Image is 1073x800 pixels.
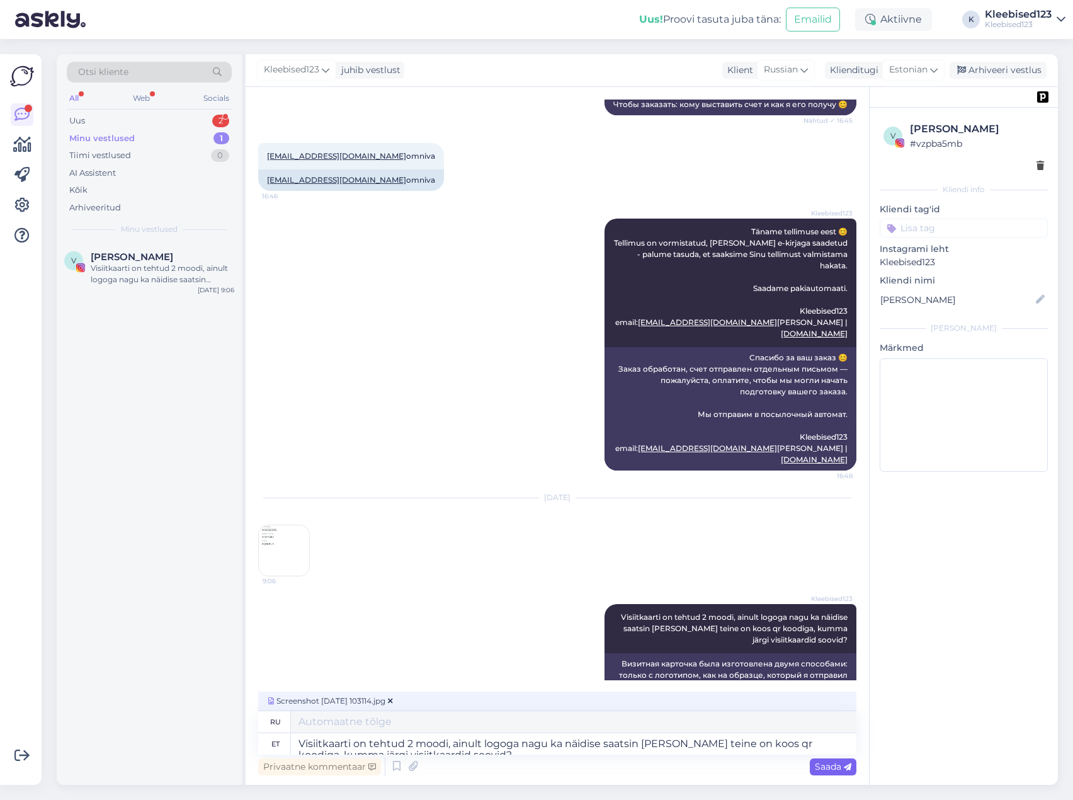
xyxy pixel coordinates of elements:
[781,455,848,464] a: [DOMAIN_NAME]
[985,9,1065,30] a: Kleebised123Kleebised123
[262,191,309,201] span: 16:46
[786,8,840,31] button: Emailid
[985,20,1052,30] div: Kleebised123
[880,243,1048,256] p: Instagrami leht
[212,115,229,127] div: 2
[67,90,81,106] div: All
[1037,91,1048,103] img: pd
[805,594,853,603] span: Kleebised123
[890,131,895,140] span: v
[638,317,777,327] a: [EMAIL_ADDRESS][DOMAIN_NAME]
[722,64,753,77] div: Klient
[211,149,229,162] div: 0
[267,151,435,161] span: omniva
[803,116,853,125] span: Nähtud ✓ 16:45
[69,115,85,127] div: Uus
[264,63,319,77] span: Kleebised123
[805,471,853,481] span: 16:48
[71,256,76,265] span: V
[130,90,152,106] div: Web
[880,274,1048,287] p: Kliendi nimi
[258,169,444,191] div: omniva
[267,175,406,185] a: [EMAIL_ADDRESS][DOMAIN_NAME]
[889,63,928,77] span: Estonian
[880,203,1048,216] p: Kliendi tag'id
[10,64,34,88] img: Askly Logo
[605,347,856,471] div: Спасибо за ваш заказ 😊 Заказ обработан, счет отправлен отдельным письмом — пожалуйста, оплатите, ...
[985,9,1052,20] div: Kleebised123
[880,341,1048,355] p: Märkmed
[621,612,849,644] span: Visiitkaarti on tehtud 2 moodi, ainult logoga nagu ka näidise saatsin [PERSON_NAME] teine on koos...
[258,758,381,775] div: Privaatne kommentaar
[815,761,851,772] span: Saada
[69,184,88,197] div: Kõik
[267,151,406,161] a: [EMAIL_ADDRESS][DOMAIN_NAME]
[880,184,1048,195] div: Kliendi info
[263,576,310,586] span: 9:06
[121,224,178,235] span: Minu vestlused
[266,695,395,707] span: Screenshot [DATE] 103114.jpg
[950,62,1047,79] div: Arhiveeri vestlus
[605,653,856,709] div: Визитная карточка была изготовлена ​​двумя способами: только с логотипом, как на образце, который...
[69,149,131,162] div: Tiimi vestlused
[201,90,232,106] div: Socials
[259,525,309,576] img: Attachment
[69,167,116,180] div: AI Assistent
[639,13,663,25] b: Uus!
[638,443,777,453] a: [EMAIL_ADDRESS][DOMAIN_NAME]
[764,63,798,77] span: Russian
[78,66,128,79] span: Otsi kliente
[198,285,234,295] div: [DATE] 9:06
[781,329,848,338] a: [DOMAIN_NAME]
[258,492,856,503] div: [DATE]
[805,209,853,218] span: Kleebised123
[880,293,1033,307] input: Lisa nimi
[962,11,980,28] div: K
[270,711,281,733] div: ru
[825,64,878,77] div: Klienditugi
[69,202,121,214] div: Arhiveeritud
[880,256,1048,269] p: Kleebised123
[271,733,280,755] div: et
[213,132,229,145] div: 1
[910,122,1044,137] div: [PERSON_NAME]
[639,12,781,27] div: Proovi tasuta juba täna:
[91,251,173,263] span: Valeria
[69,132,135,145] div: Minu vestlused
[91,263,234,285] div: Visiitkaarti on tehtud 2 moodi, ainult logoga nagu ka näidise saatsin [PERSON_NAME] teine on koos...
[910,137,1044,151] div: # vzpba5mb
[880,323,1048,334] div: [PERSON_NAME]
[336,64,400,77] div: juhib vestlust
[855,8,932,31] div: Aktiivne
[880,219,1048,237] input: Lisa tag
